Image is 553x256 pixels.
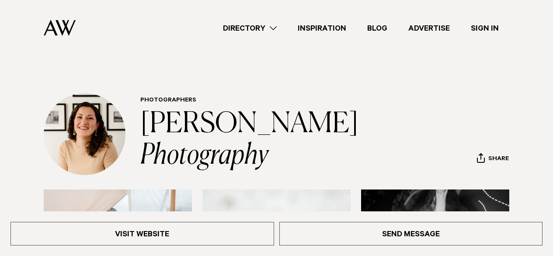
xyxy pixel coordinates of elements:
[44,93,125,175] img: Profile Avatar
[10,222,274,245] a: Visit Website
[44,20,76,36] img: Auckland Weddings Logo
[140,110,363,170] a: [PERSON_NAME] Photography
[398,22,460,34] a: Advertise
[140,97,196,104] a: Photographers
[476,153,509,166] button: Share
[357,22,398,34] a: Blog
[460,22,509,34] a: Sign In
[279,222,543,245] a: Send Message
[287,22,357,34] a: Inspiration
[488,155,509,164] span: Share
[212,22,287,34] a: Directory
